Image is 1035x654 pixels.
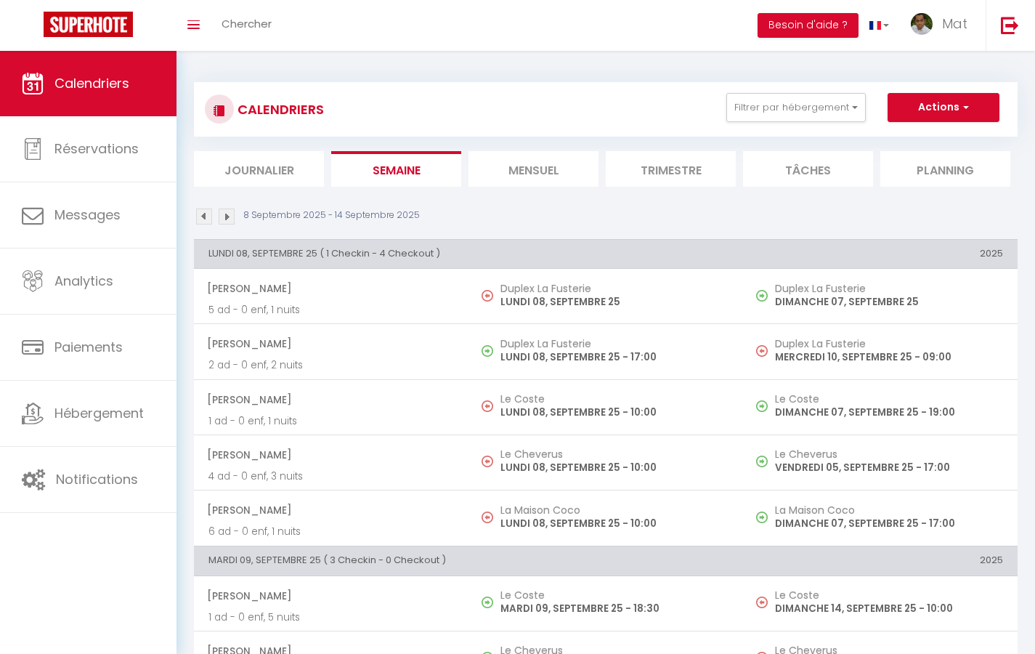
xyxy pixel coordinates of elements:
[207,275,454,302] span: [PERSON_NAME]
[726,93,866,122] button: Filtrer par hébergement
[207,496,454,524] span: [PERSON_NAME]
[1001,16,1019,34] img: logout
[775,338,1003,350] h5: Duplex La Fusterie
[500,338,728,350] h5: Duplex La Fusterie
[758,13,859,38] button: Besoin d'aide ?
[888,93,999,122] button: Actions
[756,400,768,412] img: NO IMAGE
[482,456,493,467] img: NO IMAGE
[500,393,728,405] h5: Le Coste
[208,302,454,318] p: 5 ad - 0 enf, 1 nuits
[500,294,728,310] p: LUNDI 08, SEPTEMBRE 25
[775,504,1003,516] h5: La Maison Coco
[54,140,139,158] span: Réservations
[500,283,728,294] h5: Duplex La Fusterie
[194,151,324,187] li: Journalier
[775,294,1003,310] p: DIMANCHE 07, SEPTEMBRE 25
[482,400,493,412] img: NO IMAGE
[911,13,933,35] img: ...
[775,601,1003,616] p: DIMANCHE 14, SEPTEMBRE 25 - 10:00
[207,582,454,610] span: [PERSON_NAME]
[54,206,121,224] span: Messages
[743,151,873,187] li: Tâches
[500,601,728,616] p: MARDI 09, SEPTEMBRE 25 - 18:30
[234,93,324,126] h3: CALENDRIERS
[56,470,138,488] span: Notifications
[756,345,768,357] img: NO IMAGE
[500,350,728,365] p: LUNDI 08, SEPTEMBRE 25 - 17:00
[208,524,454,539] p: 6 ad - 0 enf, 1 nuits
[54,338,123,356] span: Paiements
[208,610,454,625] p: 1 ad - 0 enf, 5 nuits
[756,512,768,523] img: NO IMAGE
[775,405,1003,420] p: DIMANCHE 07, SEPTEMBRE 25 - 19:00
[222,16,272,31] span: Chercher
[942,15,967,33] span: Mat
[743,239,1018,268] th: 2025
[775,393,1003,405] h5: Le Coste
[194,239,743,268] th: LUNDI 08, SEPTEMBRE 25 ( 1 Checkin - 4 Checkout )
[208,469,454,484] p: 4 ad - 0 enf, 3 nuits
[500,516,728,531] p: LUNDI 08, SEPTEMBRE 25 - 10:00
[331,151,461,187] li: Semaine
[207,441,454,469] span: [PERSON_NAME]
[500,405,728,420] p: LUNDI 08, SEPTEMBRE 25 - 10:00
[243,209,420,222] p: 8 Septembre 2025 - 14 Septembre 2025
[500,460,728,475] p: LUNDI 08, SEPTEMBRE 25 - 10:00
[468,151,598,187] li: Mensuel
[775,350,1003,365] p: MERCREDI 10, SEPTEMBRE 25 - 09:00
[208,413,454,429] p: 1 ad - 0 enf, 1 nuits
[756,456,768,467] img: NO IMAGE
[482,290,493,302] img: NO IMAGE
[775,448,1003,460] h5: Le Cheverus
[880,151,1010,187] li: Planning
[500,448,728,460] h5: Le Cheverus
[482,512,493,523] img: NO IMAGE
[12,6,55,49] button: Ouvrir le widget de chat LiveChat
[756,290,768,302] img: NO IMAGE
[207,386,454,413] span: [PERSON_NAME]
[743,546,1018,576] th: 2025
[54,272,113,290] span: Analytics
[775,516,1003,531] p: DIMANCHE 07, SEPTEMBRE 25 - 17:00
[606,151,736,187] li: Trimestre
[775,589,1003,601] h5: Le Coste
[500,589,728,601] h5: Le Coste
[54,404,144,422] span: Hébergement
[208,358,454,373] p: 2 ad - 0 enf, 2 nuits
[194,546,743,576] th: MARDI 09, SEPTEMBRE 25 ( 3 Checkin - 0 Checkout )
[500,504,728,516] h5: La Maison Coco
[44,12,133,37] img: Super Booking
[54,74,129,92] span: Calendriers
[775,460,1003,475] p: VENDREDI 05, SEPTEMBRE 25 - 17:00
[756,597,768,608] img: NO IMAGE
[207,330,454,358] span: [PERSON_NAME]
[775,283,1003,294] h5: Duplex La Fusterie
